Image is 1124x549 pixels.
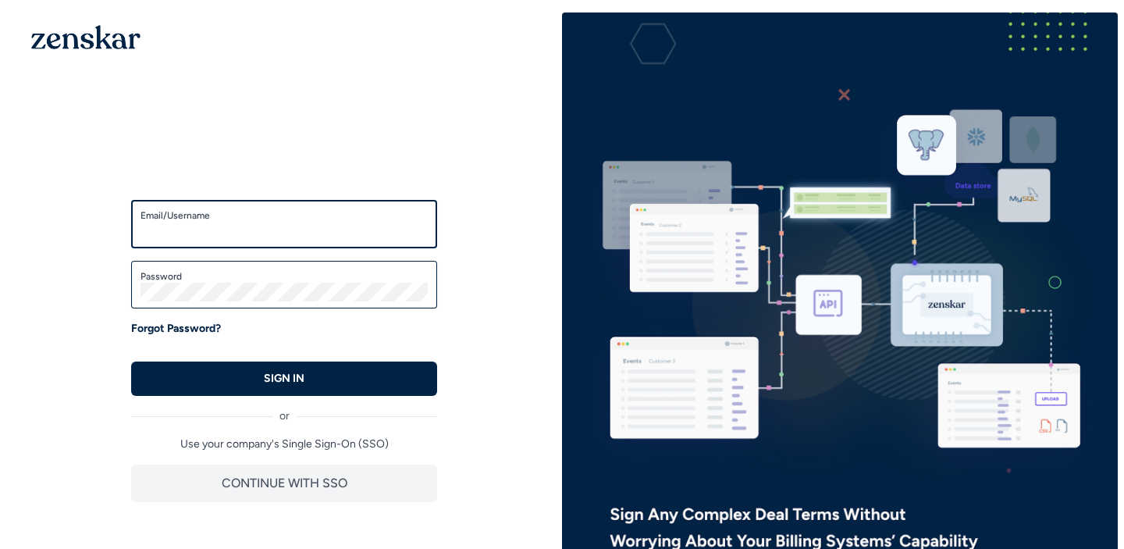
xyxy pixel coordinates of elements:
[31,25,140,49] img: 1OGAJ2xQqyY4LXKgY66KYq0eOWRCkrZdAb3gUhuVAqdWPZE9SRJmCz+oDMSn4zDLXe31Ii730ItAGKgCKgCCgCikA4Av8PJUP...
[264,371,304,387] p: SIGN IN
[131,437,437,452] p: Use your company's Single Sign-On (SSO)
[140,270,428,283] label: Password
[131,321,221,337] a: Forgot Password?
[140,209,428,222] label: Email/Username
[131,465,437,502] button: CONTINUE WITH SSO
[131,396,437,424] div: or
[131,362,437,396] button: SIGN IN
